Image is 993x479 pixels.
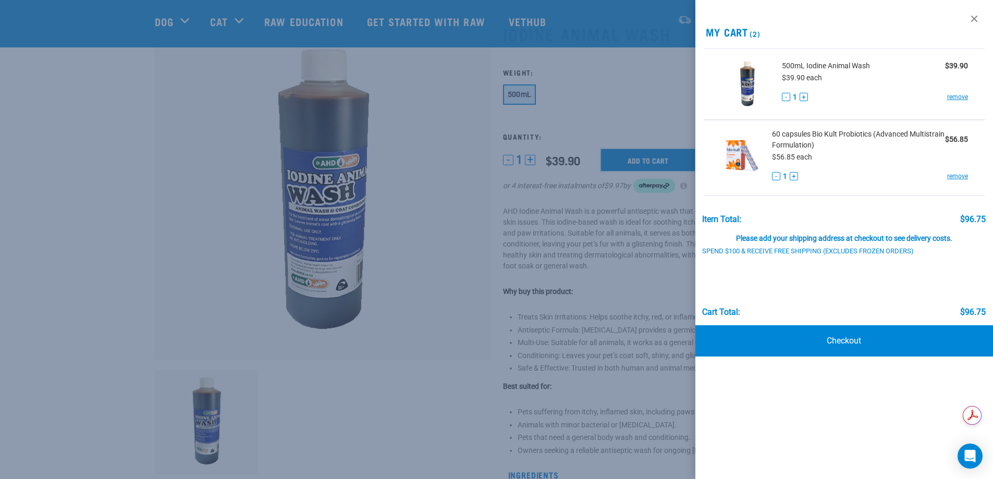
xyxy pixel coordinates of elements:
div: $96.75 [960,308,986,317]
strong: $39.90 [945,62,968,70]
span: (2) [748,32,760,35]
span: 1 [783,171,787,182]
img: Bio Kult Probiotics (Advanced Multistrain Formulation) [720,129,764,182]
div: Open Intercom Messenger [958,444,983,469]
div: Please add your shipping address at checkout to see delivery costs. [702,224,986,243]
div: Spend $100 & Receive Free Shipping (Excludes Frozen Orders) [702,248,926,255]
strong: $56.85 [945,135,968,143]
div: Cart total: [702,308,740,317]
button: - [772,172,780,180]
div: Item Total: [702,215,741,224]
img: Iodine Animal Wash [720,57,774,111]
div: $96.75 [960,215,986,224]
button: + [790,172,798,180]
span: 500mL Iodine Animal Wash [782,60,870,71]
a: remove [947,171,968,181]
span: 60 capsules Bio Kult Probiotics (Advanced Multistrain Formulation) [772,129,945,151]
button: - [782,93,790,101]
span: $39.90 each [782,73,822,82]
a: remove [947,92,968,102]
span: 1 [793,92,797,103]
span: $56.85 each [772,153,812,161]
button: + [800,93,808,101]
